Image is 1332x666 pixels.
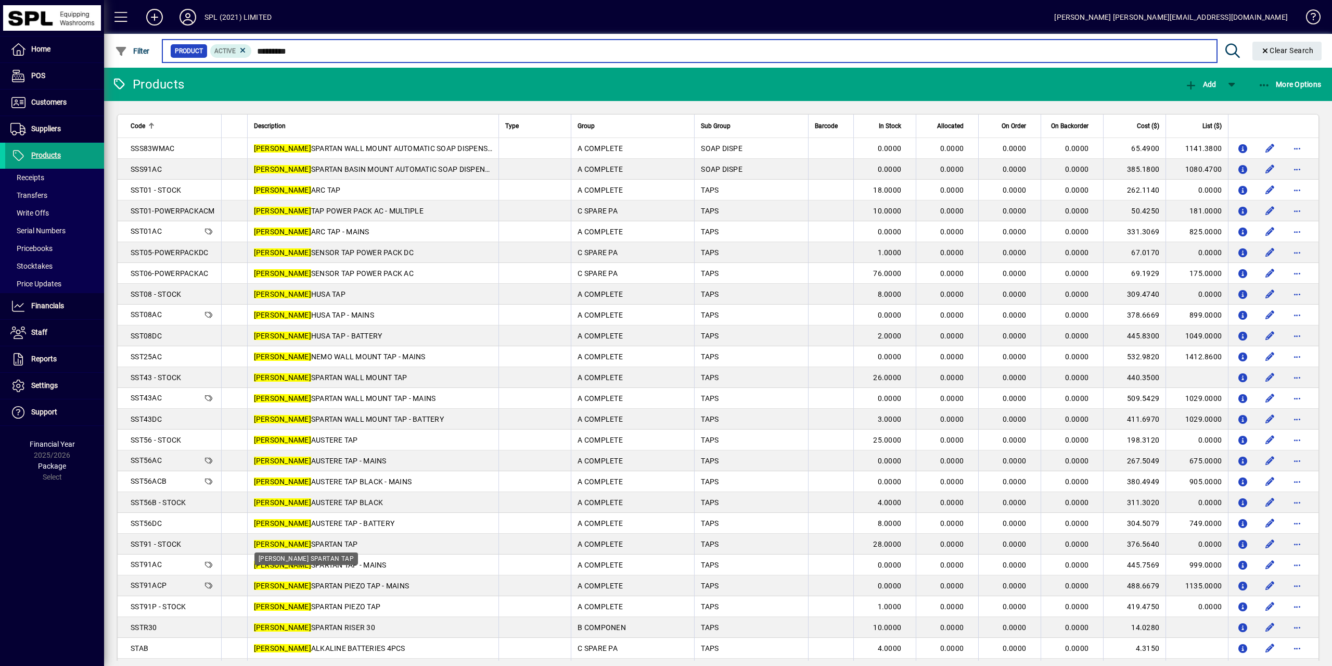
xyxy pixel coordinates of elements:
button: More options [1289,453,1305,469]
a: Reports [5,346,104,372]
div: Sub Group [701,120,802,132]
td: 1029.0000 [1165,409,1228,430]
span: Reports [31,355,57,363]
button: More options [1289,640,1305,657]
span: A COMPLETE [578,186,623,194]
a: Settings [5,373,104,399]
button: Edit [1262,515,1278,532]
span: 0.0000 [1065,207,1089,215]
td: 198.3120 [1103,430,1165,450]
td: 262.1140 [1103,180,1165,200]
button: More options [1289,369,1305,386]
td: 899.0000 [1165,305,1228,325]
span: Group [578,120,595,132]
button: More options [1289,536,1305,552]
span: Products [31,151,61,159]
button: More options [1289,265,1305,282]
span: 0.0000 [1003,373,1027,382]
span: Financials [31,301,64,310]
span: 0.0000 [878,228,902,236]
span: 0.0000 [1065,144,1089,153]
span: TAPS [701,394,719,403]
span: NEMO WALL MOUNT TAP - MAINS [254,353,426,361]
span: 0.0000 [1065,394,1089,403]
span: TAP POWER PACK AC - MULTIPLE [254,207,424,215]
span: 1.0000 [878,248,902,257]
span: 0.0000 [1065,457,1089,465]
td: 380.4949 [1103,471,1165,492]
span: A COMPLETE [578,165,623,173]
em: [PERSON_NAME] [254,373,311,382]
span: TAPS [701,353,719,361]
span: Description [254,120,286,132]
td: 1049.0000 [1165,325,1228,346]
span: AUSTERE TAP [254,436,358,444]
span: 0.0000 [1003,311,1027,319]
span: C SPARE PA [578,248,618,257]
td: 378.6669 [1103,305,1165,325]
a: Financials [5,293,104,319]
button: More options [1289,140,1305,157]
span: 0.0000 [1065,311,1089,319]
a: Home [5,36,104,62]
span: Settings [31,381,58,389]
span: SPARTAN WALL MOUNT TAP - MAINS [254,394,436,403]
button: More options [1289,328,1305,344]
span: SOAP DISPE [701,144,742,153]
span: 0.0000 [878,353,902,361]
td: 1412.8600 [1165,346,1228,367]
em: [PERSON_NAME] [254,144,311,153]
button: More options [1289,411,1305,428]
span: SST08DC [131,332,162,340]
span: SST56AC [131,456,162,464]
span: SENSOR TAP POWER PACK DC [254,248,414,257]
span: TAPS [701,269,719,278]
span: On Backorder [1051,120,1088,132]
span: 0.0000 [878,165,902,173]
em: [PERSON_NAME] [254,332,311,340]
a: POS [5,63,104,89]
div: Barcode [815,120,847,132]
span: POS [31,71,45,80]
td: 445.8300 [1103,325,1165,346]
span: 0.0000 [1065,290,1089,298]
span: SPARTAN WALL MOUNT AUTOMATIC SOAP DISPENSER - MAINS [254,144,526,153]
span: 0.0000 [878,457,902,465]
td: 309.4740 [1103,284,1165,305]
span: Staff [31,328,47,336]
span: A COMPLETE [578,290,623,298]
a: Receipts [5,169,104,186]
td: 1029.0000 [1165,388,1228,409]
td: 67.0170 [1103,242,1165,263]
span: Home [31,45,50,53]
button: More Options [1256,75,1324,94]
button: Profile [171,8,204,27]
span: Filter [115,47,150,55]
span: Transfers [10,191,47,199]
span: 0.0000 [940,436,964,444]
button: More options [1289,161,1305,178]
a: Suppliers [5,116,104,142]
button: Edit [1262,161,1278,178]
span: 0.0000 [1065,228,1089,236]
td: 440.3500 [1103,367,1165,388]
span: 0.0000 [1065,353,1089,361]
button: More options [1289,473,1305,490]
button: More options [1289,598,1305,615]
span: 0.0000 [940,207,964,215]
span: 0.0000 [1065,436,1089,444]
span: 2.0000 [878,332,902,340]
button: Edit [1262,369,1278,386]
div: Type [505,120,565,132]
td: 181.0000 [1165,200,1228,221]
span: 0.0000 [1065,269,1089,278]
em: [PERSON_NAME] [254,436,311,444]
span: SST08AC [131,310,162,319]
em: [PERSON_NAME] [254,269,311,278]
td: 509.5429 [1103,388,1165,409]
span: Price Updates [10,280,61,288]
span: TAPS [701,228,719,236]
a: Pricebooks [5,240,104,257]
td: 1080.4700 [1165,159,1228,180]
span: 0.0000 [1065,165,1089,173]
